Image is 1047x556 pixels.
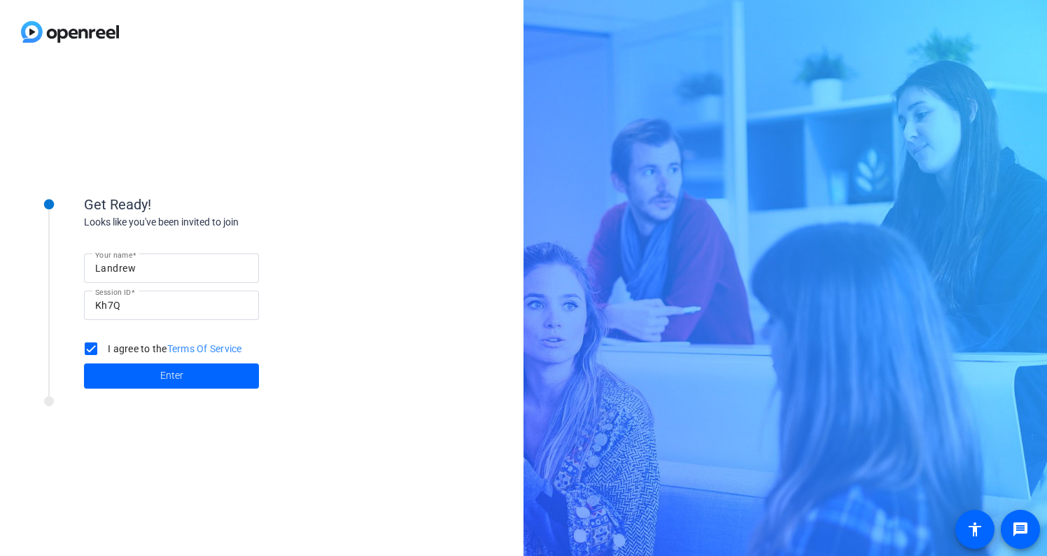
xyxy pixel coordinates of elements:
[84,194,364,215] div: Get Ready!
[167,343,242,354] a: Terms Of Service
[160,368,183,383] span: Enter
[84,215,364,230] div: Looks like you've been invited to join
[95,251,132,259] mat-label: Your name
[967,521,983,538] mat-icon: accessibility
[1012,521,1029,538] mat-icon: message
[105,342,242,356] label: I agree to the
[95,288,131,296] mat-label: Session ID
[84,363,259,389] button: Enter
